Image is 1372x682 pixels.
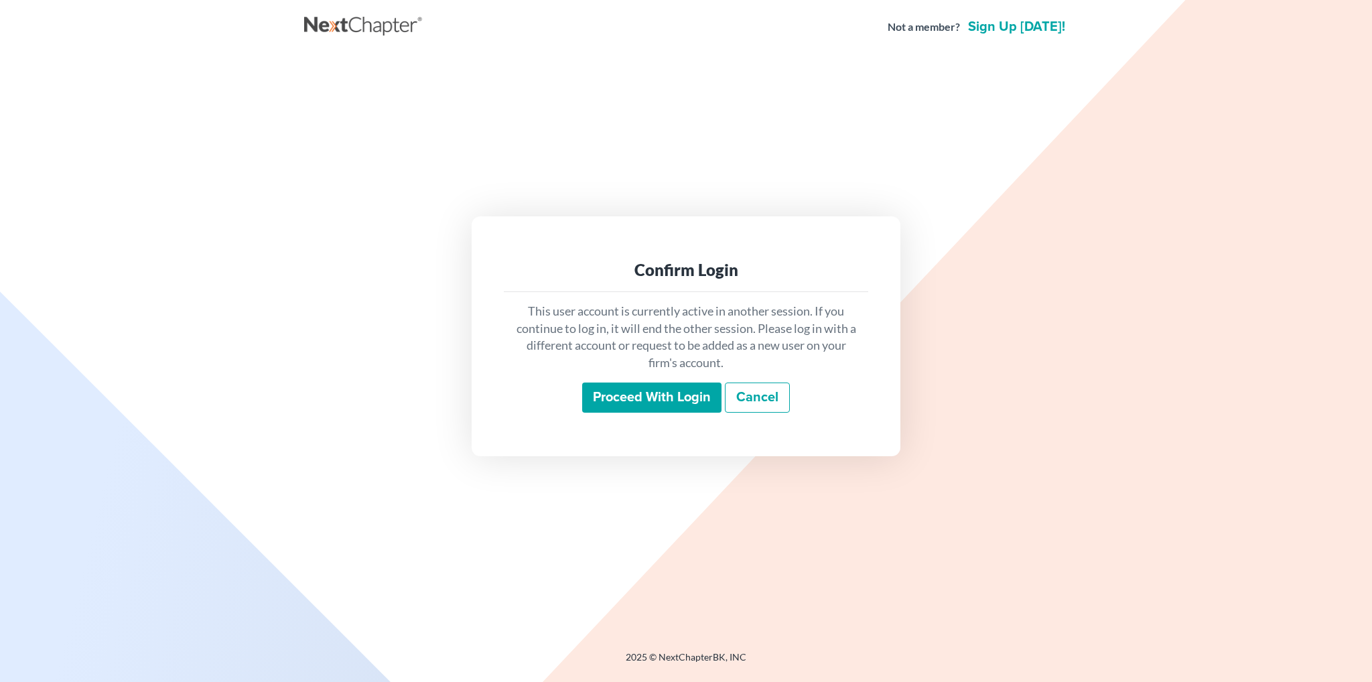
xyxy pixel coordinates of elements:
a: Sign up [DATE]! [965,20,1068,33]
p: This user account is currently active in another session. If you continue to log in, it will end ... [514,303,857,372]
input: Proceed with login [582,383,722,413]
a: Cancel [725,383,790,413]
strong: Not a member? [888,19,960,35]
div: Confirm Login [514,259,857,281]
div: 2025 © NextChapterBK, INC [304,651,1068,675]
